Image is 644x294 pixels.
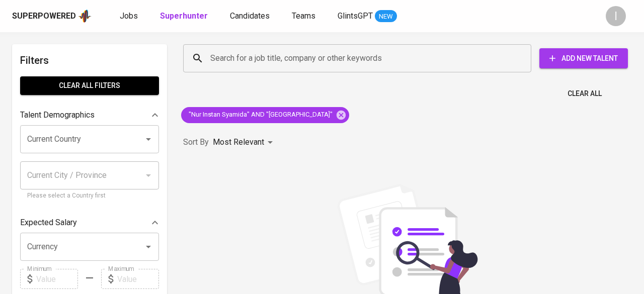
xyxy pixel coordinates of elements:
img: app logo [78,9,92,24]
p: Most Relevant [213,136,264,148]
b: Superhunter [160,11,208,21]
span: Clear All [568,87,602,100]
div: Most Relevant [213,133,276,152]
p: Sort By [183,136,209,148]
h6: Filters [20,52,159,68]
span: Add New Talent [547,52,620,65]
p: Please select a Country first [27,191,152,201]
a: Superpoweredapp logo [12,9,92,24]
span: "Nur Instan Syamida" AND "[GEOGRAPHIC_DATA]" [181,110,339,120]
a: Teams [292,10,317,23]
button: Open [141,132,155,146]
div: Talent Demographics [20,105,159,125]
p: Talent Demographics [20,109,95,121]
div: Expected Salary [20,213,159,233]
span: Jobs [120,11,138,21]
span: Teams [292,11,315,21]
span: Candidates [230,11,270,21]
a: Superhunter [160,10,210,23]
span: GlintsGPT [338,11,373,21]
button: Clear All filters [20,76,159,95]
a: Candidates [230,10,272,23]
button: Add New Talent [539,48,628,68]
button: Clear All [563,84,606,103]
button: Open [141,240,155,254]
div: I [606,6,626,26]
input: Value [117,269,159,289]
a: Jobs [120,10,140,23]
span: NEW [375,12,397,22]
a: GlintsGPT NEW [338,10,397,23]
div: Superpowered [12,11,76,22]
span: Clear All filters [28,79,151,92]
input: Value [36,269,78,289]
p: Expected Salary [20,217,77,229]
div: "Nur Instan Syamida" AND "[GEOGRAPHIC_DATA]" [181,107,349,123]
